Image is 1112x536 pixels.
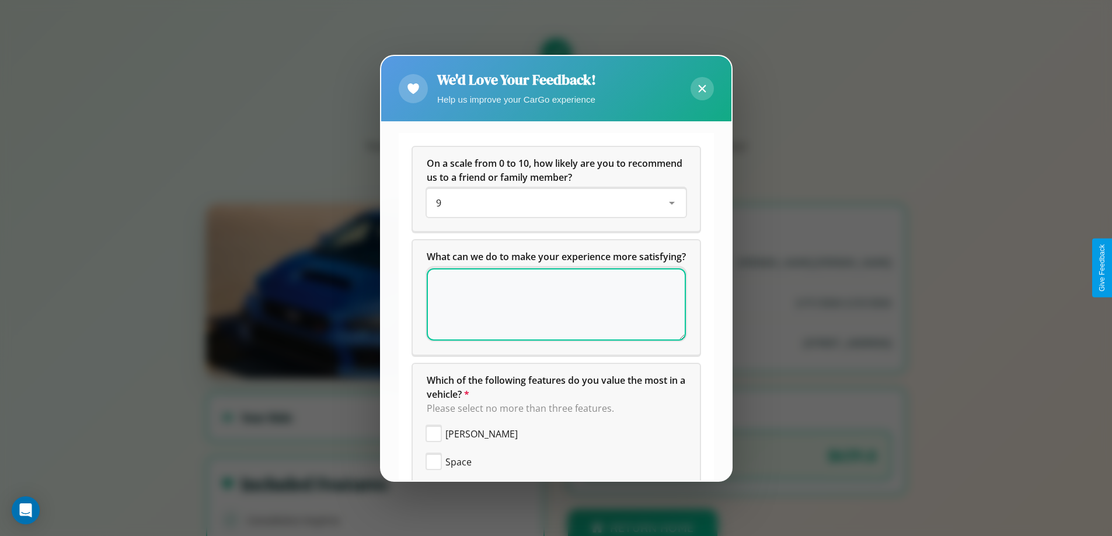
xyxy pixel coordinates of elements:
div: Give Feedback [1098,244,1106,292]
div: On a scale from 0 to 10, how likely are you to recommend us to a friend or family member? [427,189,686,217]
span: Please select no more than three features. [427,402,614,415]
h5: On a scale from 0 to 10, how likely are you to recommend us to a friend or family member? [427,156,686,184]
span: Which of the following features do you value the most in a vehicle? [427,374,688,401]
div: Open Intercom Messenger [12,496,40,524]
span: On a scale from 0 to 10, how likely are you to recommend us to a friend or family member? [427,157,685,184]
p: Help us improve your CarGo experience [437,92,596,107]
span: [PERSON_NAME] [445,427,518,441]
span: What can we do to make your experience more satisfying? [427,250,686,263]
span: Space [445,455,472,469]
div: On a scale from 0 to 10, how likely are you to recommend us to a friend or family member? [413,147,700,231]
h2: We'd Love Your Feedback! [437,70,596,89]
span: 9 [436,197,441,209]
